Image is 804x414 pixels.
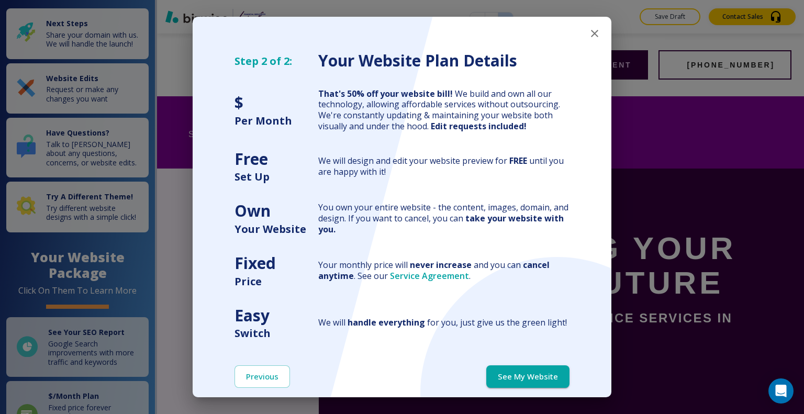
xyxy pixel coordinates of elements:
[318,88,453,99] strong: That's 50% off your website bill!
[234,274,318,288] h5: Price
[431,120,527,132] strong: Edit requests included!
[234,252,276,274] strong: Fixed
[234,305,270,326] strong: Easy
[234,114,318,128] h5: Per Month
[318,260,569,282] div: Your monthly price will and you can . See our .
[234,170,318,184] h5: Set Up
[318,212,564,235] strong: take your website with you.
[234,92,243,113] strong: $
[318,155,569,177] div: We will design and edit your website preview for until you are happy with it!
[410,259,472,271] strong: never increase
[348,317,425,328] strong: handle everything
[318,202,569,234] div: You own your entire website - the content, images, domain, and design. If you want to cancel, you...
[486,365,569,387] button: See My Website
[318,88,569,132] div: We build and own all our technology, allowing affordable services without outsourcing. We're cons...
[318,317,569,328] div: We will for you, just give us the green light!
[234,54,318,68] h5: Step 2 of 2:
[768,378,794,404] div: Open Intercom Messenger
[234,200,271,221] strong: Own
[318,259,550,282] strong: cancel anytime
[234,148,268,170] strong: Free
[234,326,318,340] h5: Switch
[390,270,469,282] a: Service Agreement
[234,222,318,236] h5: Your Website
[509,155,527,166] strong: FREE
[318,50,569,72] h3: Your Website Plan Details
[234,365,290,387] button: Previous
